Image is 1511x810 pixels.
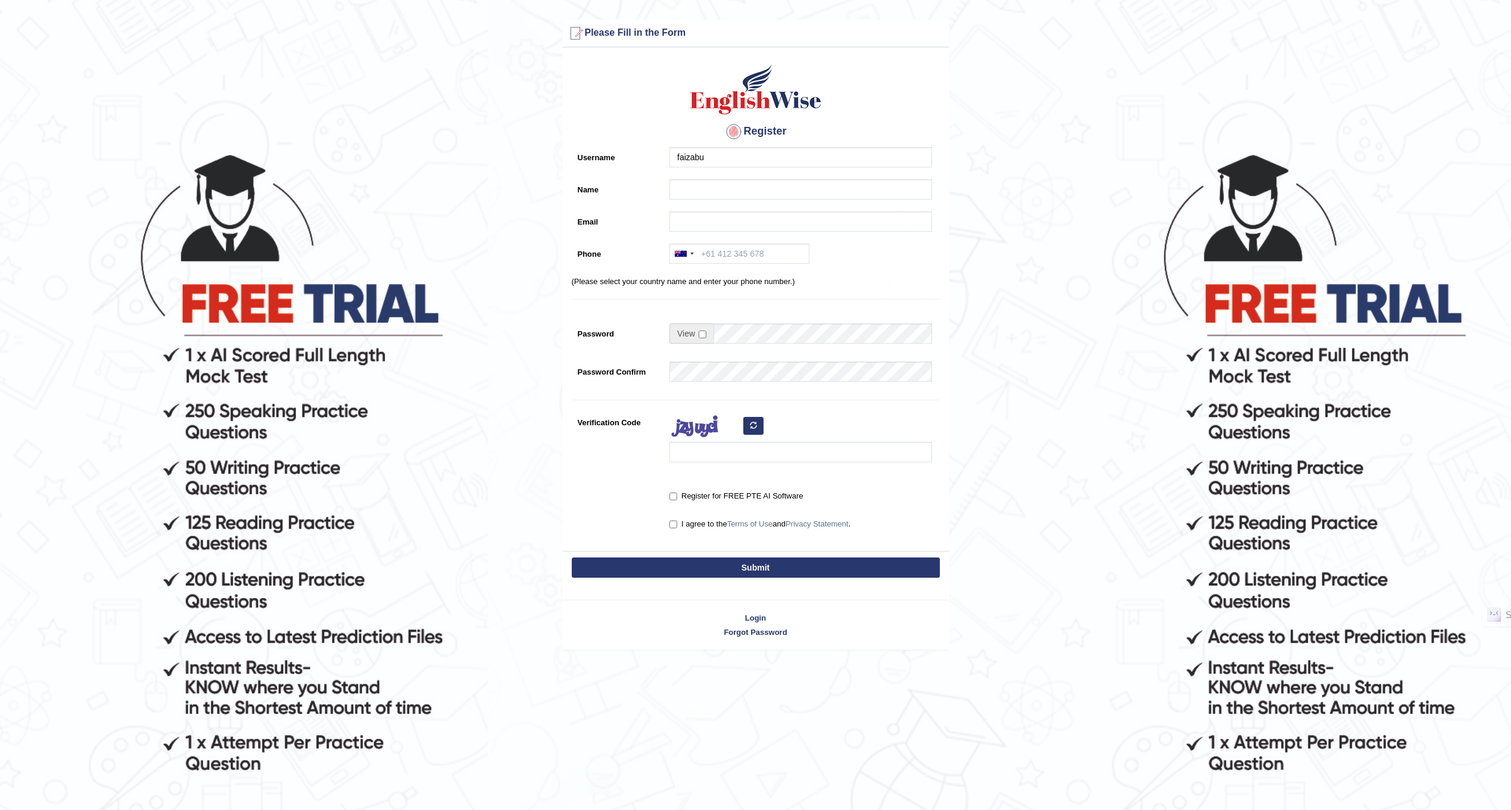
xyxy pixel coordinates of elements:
input: I agree to theTerms of UseandPrivacy Statement. [669,521,677,528]
a: Privacy Statement [786,519,849,528]
input: Show/Hide Password [699,331,706,338]
label: I agree to the and . [669,518,850,530]
input: +61 412 345 678 [669,244,809,264]
button: Submit [572,557,940,578]
p: (Please select your country name and enter your phone number.) [572,276,940,287]
label: Username [572,147,664,163]
input: Register for FREE PTE AI Software [669,493,677,500]
a: Login [563,612,949,624]
label: Phone [572,244,664,260]
label: Password Confirm [572,362,664,378]
div: Australia: +61 [670,244,697,263]
a: Terms of Use [727,519,773,528]
label: Name [572,179,664,195]
label: Email [572,211,664,228]
h3: Please Fill in the Form [566,24,946,43]
a: Forgot Password [563,627,949,638]
h4: Register [572,122,940,141]
label: Password [572,323,664,339]
img: Logo of English Wise create a new account for intelligent practice with AI [688,63,824,116]
label: Verification Code [572,412,664,428]
label: Register for FREE PTE AI Software [669,490,803,502]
